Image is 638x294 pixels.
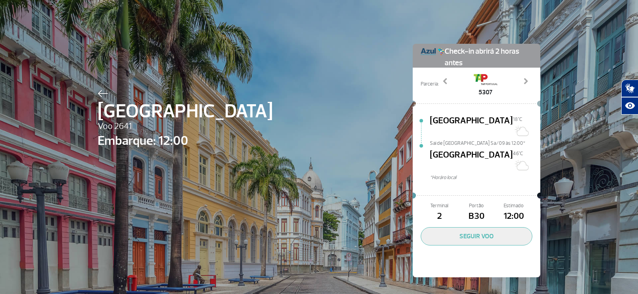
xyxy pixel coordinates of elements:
[98,131,273,150] span: Embarque: 12:00
[430,148,513,174] span: [GEOGRAPHIC_DATA]
[458,210,495,223] span: B30
[430,114,513,140] span: [GEOGRAPHIC_DATA]
[621,80,638,115] div: Plugin de acessibilidade da Hand Talk.
[513,123,529,139] img: Sol com algumas nuvens
[458,202,495,210] span: Portão
[513,150,523,157] span: 46°C
[98,120,273,133] span: Voo 2641
[495,202,532,210] span: Estimado
[421,227,532,245] button: SEGUIR VOO
[421,210,458,223] span: 2
[513,157,529,173] img: Sol com muitas nuvens
[495,210,532,223] span: 12:00
[474,88,498,97] span: 5307
[513,116,522,123] span: 18°C
[421,202,458,210] span: Terminal
[445,44,532,69] span: Check-in abrirá 2 horas antes
[430,174,540,181] span: *Horáro local
[621,80,638,97] button: Abrir tradutor de língua de sinais.
[621,97,638,115] button: Abrir recursos assistivos.
[421,80,439,88] span: Parceria:
[430,140,540,145] span: Sai de [GEOGRAPHIC_DATA] Sa/09 às 12:00*
[98,97,273,126] span: [GEOGRAPHIC_DATA]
